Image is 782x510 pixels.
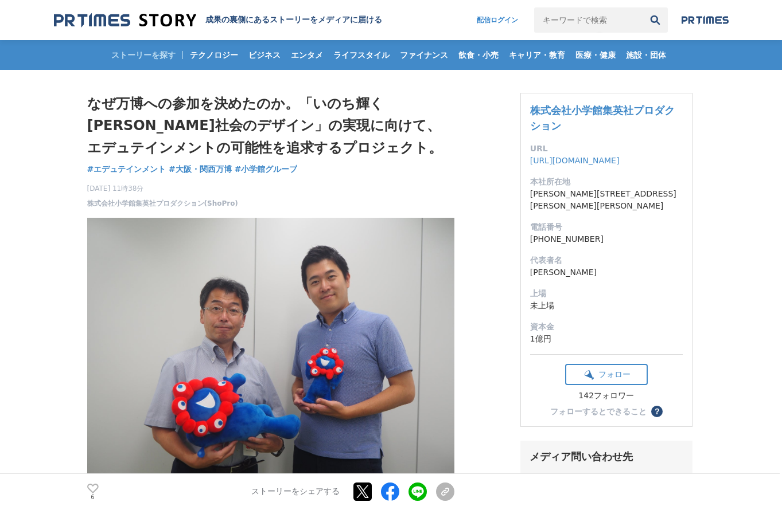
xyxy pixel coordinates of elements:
[329,40,394,70] a: ライフスタイル
[571,50,620,60] span: 医療・健康
[87,218,454,493] img: thumbnail_adfc5cd0-8d20-11f0-b40b-51709d18cce7.JPG
[534,7,643,33] input: キーワードで検索
[530,473,683,493] div: メディアユーザーとしてログインすると、担当者の連絡先を閲覧できます。
[87,93,454,159] h1: なぜ万博への参加を決めたのか。「いのち輝く[PERSON_NAME]社会のデザイン」の実現に向けて、エデュテインメントの可能性を追求するプロジェクト。
[185,40,243,70] a: テクノロジー
[87,164,166,174] span: #エデュテインメント
[565,364,648,385] button: フォロー
[621,50,671,60] span: 施設・団体
[169,163,232,175] a: #大阪・関西万博
[504,50,570,60] span: キャリア・教育
[235,164,298,174] span: #小学館グループ
[530,333,683,345] dd: 1億円
[395,50,453,60] span: ファイナンス
[251,487,340,497] p: ストーリーをシェアする
[454,40,503,70] a: 飲食・小売
[530,221,683,233] dt: 電話番号
[54,13,382,28] a: 成果の裏側にあるストーリーをメディアに届ける 成果の裏側にあるストーリーをメディアに届ける
[530,188,683,212] dd: [PERSON_NAME][STREET_ADDRESS][PERSON_NAME][PERSON_NAME]
[530,176,683,188] dt: 本社所在地
[169,164,232,174] span: #大阪・関西万博
[571,40,620,70] a: 医療・健康
[530,233,683,245] dd: [PHONE_NUMBER]
[530,321,683,333] dt: 資本金
[185,50,243,60] span: テクノロジー
[286,40,328,70] a: エンタメ
[465,7,530,33] a: 配信ログイン
[530,254,683,266] dt: 代表者名
[653,407,661,415] span: ？
[504,40,570,70] a: キャリア・教育
[395,40,453,70] a: ファイナンス
[530,104,675,132] a: 株式会社小学館集英社プロダクション
[621,40,671,70] a: 施設・団体
[87,198,238,209] a: 株式会社小学館集英社プロダクション(ShoPro)
[651,406,663,417] button: ？
[530,450,683,464] div: メディア問い合わせ先
[550,407,647,415] div: フォローするとできること
[530,300,683,312] dd: 未上場
[244,40,285,70] a: ビジネス
[530,288,683,300] dt: 上場
[205,15,382,25] h2: 成果の裏側にあるストーリーをメディアに届ける
[565,391,648,401] div: 142フォロワー
[286,50,328,60] span: エンタメ
[530,143,683,155] dt: URL
[235,163,298,175] a: #小学館グループ
[329,50,394,60] span: ライフスタイル
[530,266,683,278] dd: [PERSON_NAME]
[244,50,285,60] span: ビジネス
[643,7,668,33] button: 検索
[454,50,503,60] span: 飲食・小売
[87,163,166,175] a: #エデュテインメント
[87,183,238,194] span: [DATE] 11時38分
[54,13,196,28] img: 成果の裏側にあるストーリーをメディアに届ける
[530,156,620,165] a: [URL][DOMAIN_NAME]
[87,495,99,500] p: 6
[682,15,729,25] img: prtimes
